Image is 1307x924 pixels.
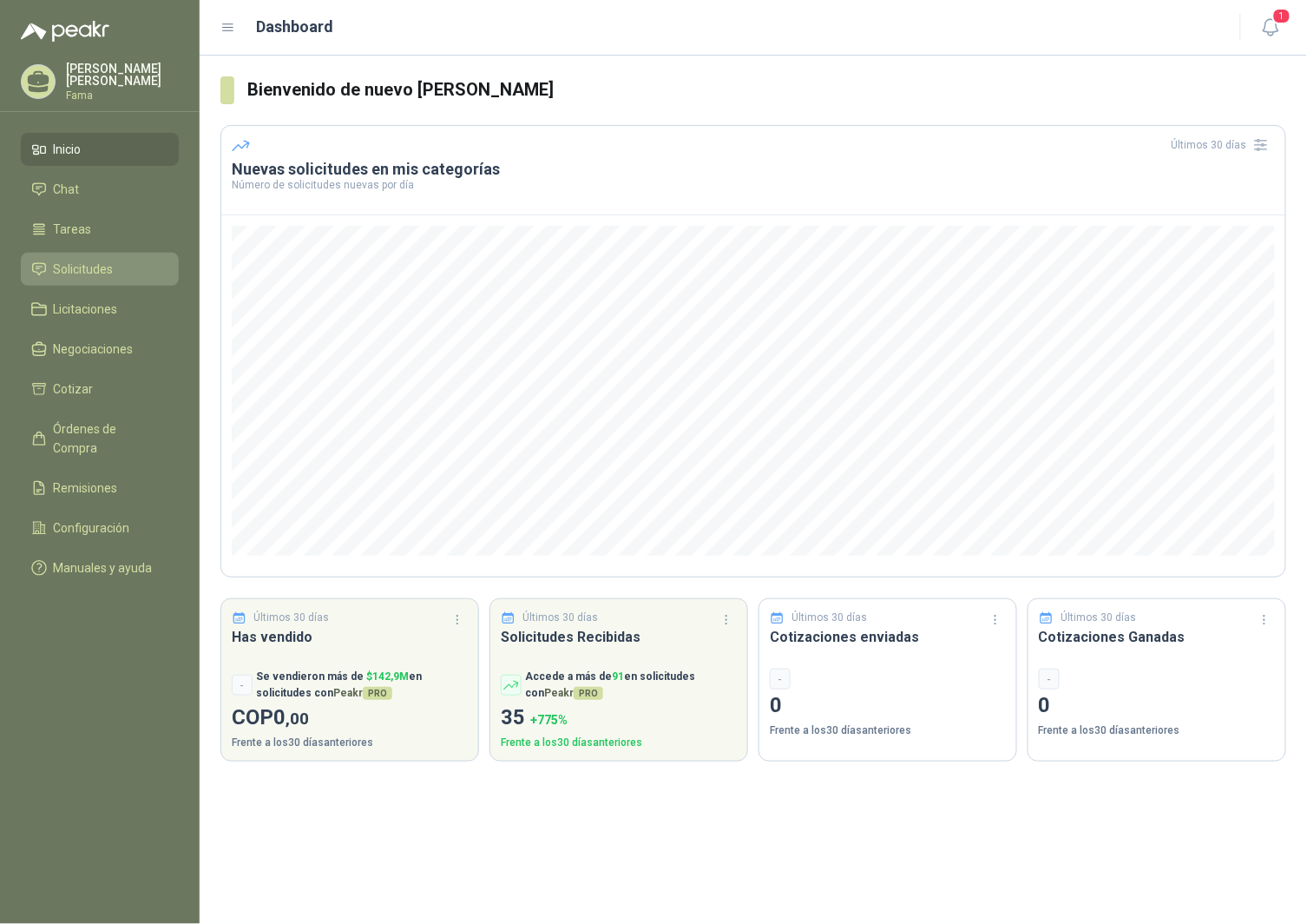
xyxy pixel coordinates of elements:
a: Órdenes de Compra [21,412,179,465]
a: Solicitudes [21,253,179,286]
a: Configuración [21,511,179,544]
a: Licitaciones [21,293,179,326]
p: Fama [66,90,179,101]
span: 1 [1272,8,1291,24]
span: Tareas [54,220,92,239]
span: Negociaciones [54,340,134,359]
p: Últimos 30 días [1061,610,1137,626]
p: Últimos 30 días [792,610,868,626]
a: Chat [21,173,179,206]
span: Cotizar [54,379,94,399]
p: Frente a los 30 días anteriores [232,735,468,751]
span: Configuración [54,518,130,538]
a: Tareas [21,213,179,246]
p: Se vendieron más de en solicitudes con [256,669,468,702]
h3: Cotizaciones Ganadas [1039,626,1275,648]
h3: Bienvenido de nuevo [PERSON_NAME] [248,76,1286,103]
p: COP [232,702,468,735]
span: Licitaciones [54,300,118,319]
span: Órdenes de Compra [54,419,162,458]
span: ,00 [286,709,309,729]
span: Chat [54,180,80,199]
p: Últimos 30 días [254,610,330,626]
a: Negociaciones [21,333,179,366]
h3: Has vendido [232,626,468,648]
span: + 775 % [530,713,568,727]
span: 0 [273,705,309,729]
p: Frente a los 30 días anteriores [1039,723,1275,739]
p: 0 [1039,690,1275,723]
span: Peakr [544,687,603,699]
span: 91 [612,670,624,683]
a: Manuales y ayuda [21,551,179,584]
h3: Solicitudes Recibidas [501,626,737,648]
p: Accede a más de en solicitudes con [525,669,737,702]
h3: Nuevas solicitudes en mis categorías [232,159,1275,180]
span: PRO [363,687,392,700]
span: $ 142,9M [366,670,409,683]
a: Cotizar [21,373,179,406]
p: Frente a los 30 días anteriores [501,735,737,751]
h3: Cotizaciones enviadas [770,626,1006,648]
div: Últimos 30 días [1172,131,1275,159]
a: Inicio [21,133,179,166]
p: Número de solicitudes nuevas por día [232,180,1275,190]
p: 0 [770,690,1006,723]
span: Manuales y ayuda [54,558,153,577]
p: [PERSON_NAME] [PERSON_NAME] [66,63,179,87]
img: Logo peakr [21,21,109,42]
span: Inicio [54,140,82,159]
span: Peakr [333,687,392,699]
span: Solicitudes [54,260,114,279]
p: Últimos 30 días [523,610,599,626]
span: PRO [574,687,603,700]
div: - [232,675,253,696]
a: Remisiones [21,472,179,505]
p: Frente a los 30 días anteriores [770,723,1006,739]
h1: Dashboard [257,15,334,39]
span: Remisiones [54,478,118,498]
p: 35 [501,702,737,735]
button: 1 [1255,12,1286,43]
div: - [1039,669,1060,690]
div: - [770,669,791,690]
